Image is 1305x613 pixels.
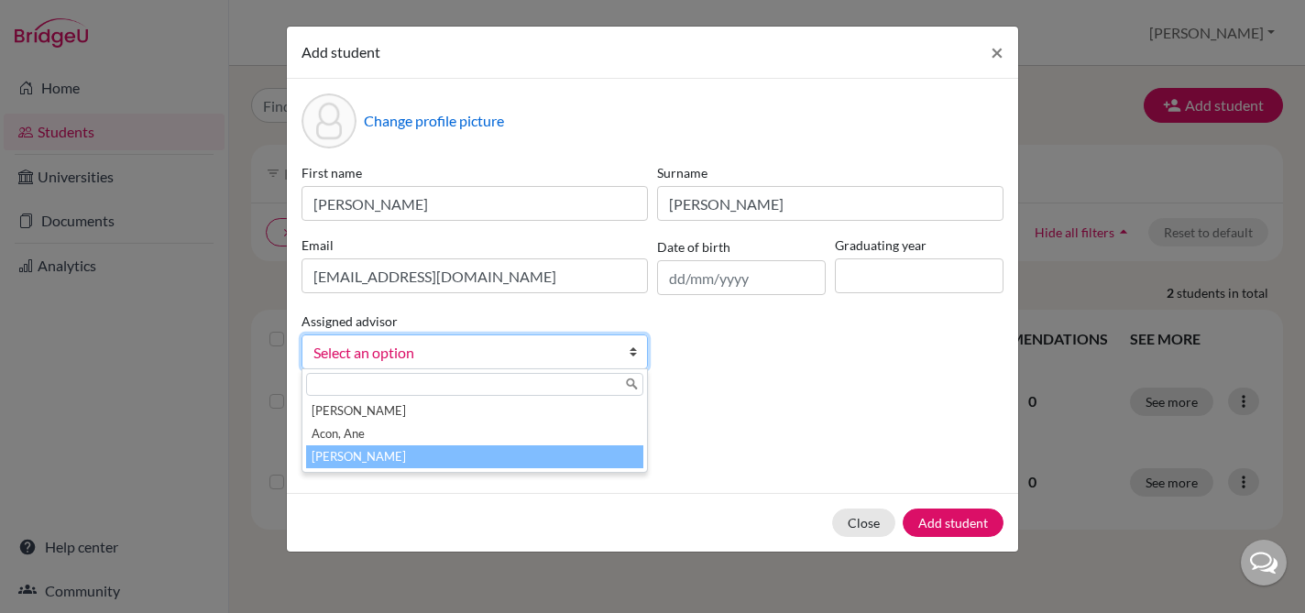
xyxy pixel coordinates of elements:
label: First name [302,163,648,182]
div: Profile picture [302,93,356,148]
li: Acon, Ane [306,422,643,445]
label: Assigned advisor [302,312,398,331]
label: Graduating year [835,235,1003,255]
li: [PERSON_NAME] [306,445,643,468]
li: [PERSON_NAME] [306,400,643,422]
label: Surname [657,163,1003,182]
span: × [991,38,1003,65]
input: dd/mm/yyyy [657,260,826,295]
span: Select an option [313,341,612,365]
p: Parents [302,399,1003,421]
button: Close [976,27,1018,78]
button: Add student [903,509,1003,537]
button: Close [832,509,895,537]
label: Date of birth [657,237,730,257]
span: Add student [302,43,380,60]
span: Help [42,13,80,29]
label: Email [302,235,648,255]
